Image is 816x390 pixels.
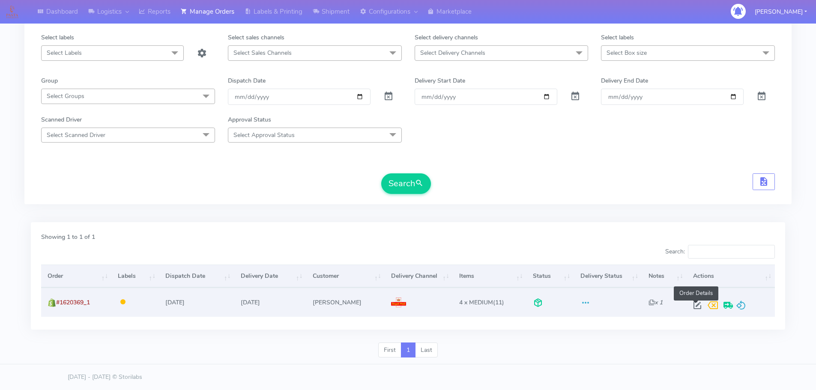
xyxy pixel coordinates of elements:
span: Select Labels [47,49,82,57]
th: Dispatch Date: activate to sort column ascending [159,265,234,288]
th: Order: activate to sort column ascending [41,265,111,288]
span: Select Sales Channels [233,49,292,57]
label: Select delivery channels [415,33,478,42]
button: [PERSON_NAME] [748,3,813,21]
label: Select sales channels [228,33,284,42]
label: Select labels [41,33,74,42]
span: Select Approval Status [233,131,295,139]
td: [PERSON_NAME] [306,288,384,316]
span: 4 x MEDIUM [459,298,493,307]
th: Notes: activate to sort column ascending [642,265,686,288]
span: (11) [459,298,504,307]
th: Items: activate to sort column ascending [453,265,526,288]
th: Delivery Channel: activate to sort column ascending [385,265,453,288]
label: Delivery End Date [601,76,648,85]
label: Dispatch Date [228,76,266,85]
label: Select labels [601,33,634,42]
i: x 1 [649,298,663,307]
label: Approval Status [228,115,271,124]
span: Select Box size [607,49,647,57]
th: Status: activate to sort column ascending [526,265,574,288]
input: Search: [688,245,775,259]
img: shopify.png [48,298,56,307]
td: [DATE] [159,288,234,316]
th: Customer: activate to sort column ascending [306,265,384,288]
td: [DATE] [234,288,306,316]
label: Search: [665,245,775,259]
span: Select Delivery Channels [420,49,485,57]
span: Select Scanned Driver [47,131,105,139]
label: Scanned Driver [41,115,82,124]
th: Delivery Status: activate to sort column ascending [574,265,642,288]
label: Group [41,76,58,85]
label: Delivery Start Date [415,76,465,85]
th: Delivery Date: activate to sort column ascending [234,265,306,288]
label: Showing 1 to 1 of 1 [41,232,95,241]
span: #1620369_1 [56,298,90,307]
th: Labels: activate to sort column ascending [111,265,159,288]
th: Actions: activate to sort column ascending [687,265,775,288]
a: 1 [401,342,415,358]
span: Select Groups [47,92,84,100]
img: Royal Mail [391,298,406,308]
button: Search [381,173,431,194]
